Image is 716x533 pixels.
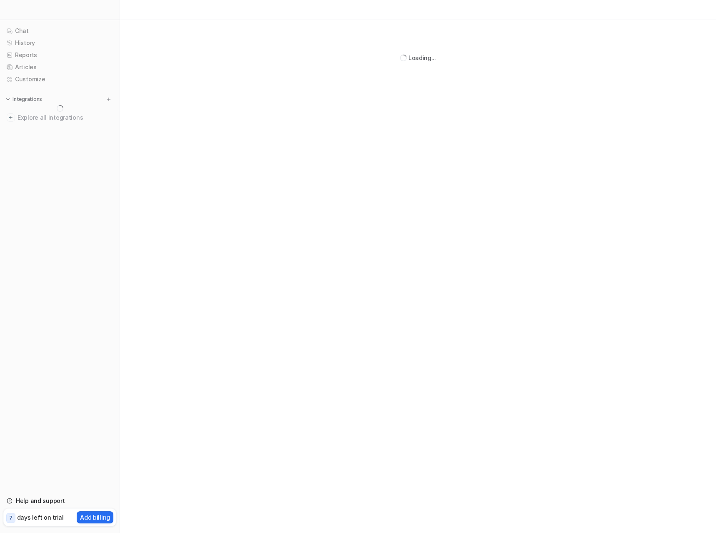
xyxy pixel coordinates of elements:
[18,111,113,124] span: Explore all integrations
[3,112,116,123] a: Explore all integrations
[3,37,116,49] a: History
[408,53,436,62] div: Loading...
[9,514,13,522] p: 7
[3,73,116,85] a: Customize
[5,96,11,102] img: expand menu
[13,96,42,103] p: Integrations
[106,96,112,102] img: menu_add.svg
[80,513,110,522] p: Add billing
[3,95,45,103] button: Integrations
[3,49,116,61] a: Reports
[7,113,15,122] img: explore all integrations
[3,61,116,73] a: Articles
[17,513,64,522] p: days left on trial
[3,25,116,37] a: Chat
[3,495,116,507] a: Help and support
[77,511,113,523] button: Add billing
